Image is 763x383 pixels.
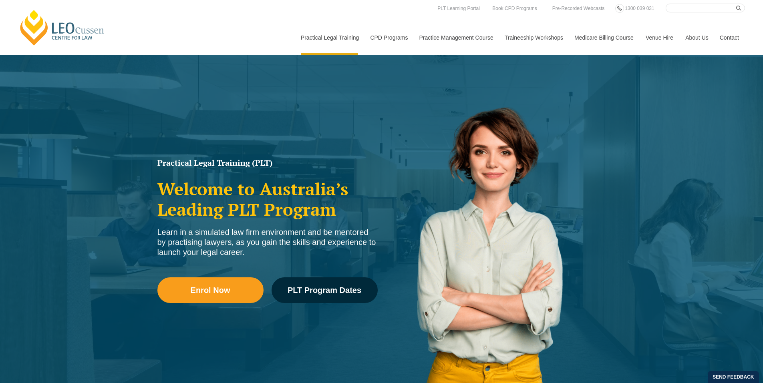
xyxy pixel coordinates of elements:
a: Enrol Now [157,277,264,303]
span: PLT Program Dates [288,286,361,294]
a: PLT Program Dates [272,277,378,303]
h2: Welcome to Australia’s Leading PLT Program [157,179,378,219]
div: Learn in a simulated law firm environment and be mentored by practising lawyers, as you gain the ... [157,227,378,257]
a: Medicare Billing Course [568,20,640,55]
a: 1300 039 031 [623,4,656,13]
a: Traineeship Workshops [499,20,568,55]
h1: Practical Legal Training (PLT) [157,159,378,167]
a: Venue Hire [640,20,679,55]
a: Practical Legal Training [295,20,364,55]
span: 1300 039 031 [625,6,654,11]
span: Enrol Now [191,286,230,294]
iframe: LiveChat chat widget [709,329,743,363]
a: Book CPD Programs [490,4,539,13]
a: About Us [679,20,714,55]
a: Contact [714,20,745,55]
a: Practice Management Course [413,20,499,55]
a: [PERSON_NAME] Centre for Law [18,9,107,46]
a: PLT Learning Portal [435,4,482,13]
a: CPD Programs [364,20,413,55]
a: Pre-Recorded Webcasts [550,4,607,13]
